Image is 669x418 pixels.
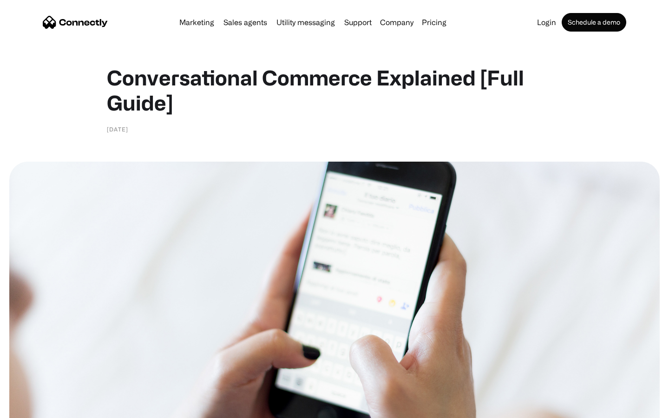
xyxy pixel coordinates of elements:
h1: Conversational Commerce Explained [Full Guide] [107,65,562,115]
a: Support [341,19,375,26]
a: Utility messaging [273,19,339,26]
a: Marketing [176,19,218,26]
a: Sales agents [220,19,271,26]
a: Pricing [418,19,450,26]
a: home [43,15,108,29]
ul: Language list [19,402,56,415]
div: [DATE] [107,124,128,134]
aside: Language selected: English [9,402,56,415]
div: Company [377,16,416,29]
div: Company [380,16,413,29]
a: Schedule a demo [562,13,626,32]
a: Login [533,19,560,26]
